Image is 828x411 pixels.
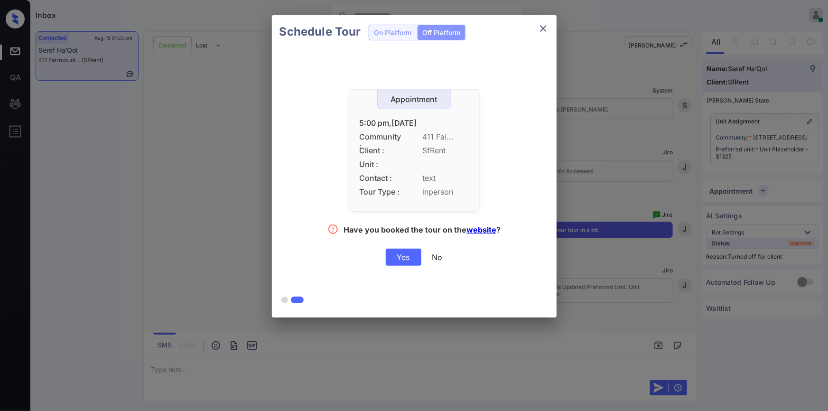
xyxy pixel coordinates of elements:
[272,15,369,48] h2: Schedule Tour
[360,119,469,128] div: 5:00 pm,[DATE]
[466,225,496,234] a: website
[360,146,402,155] span: Client :
[423,174,469,183] span: text
[360,160,402,169] span: Unit :
[432,252,443,262] div: No
[534,19,553,38] button: close
[423,187,469,196] span: inperson
[378,95,451,104] div: Appointment
[360,174,402,183] span: Contact :
[360,132,402,141] span: Community :
[386,249,421,266] div: Yes
[423,146,469,155] span: SfRent
[423,132,469,141] span: 411 Fai...
[344,225,501,237] div: Have you booked the tour on the ?
[360,187,402,196] span: Tour Type :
